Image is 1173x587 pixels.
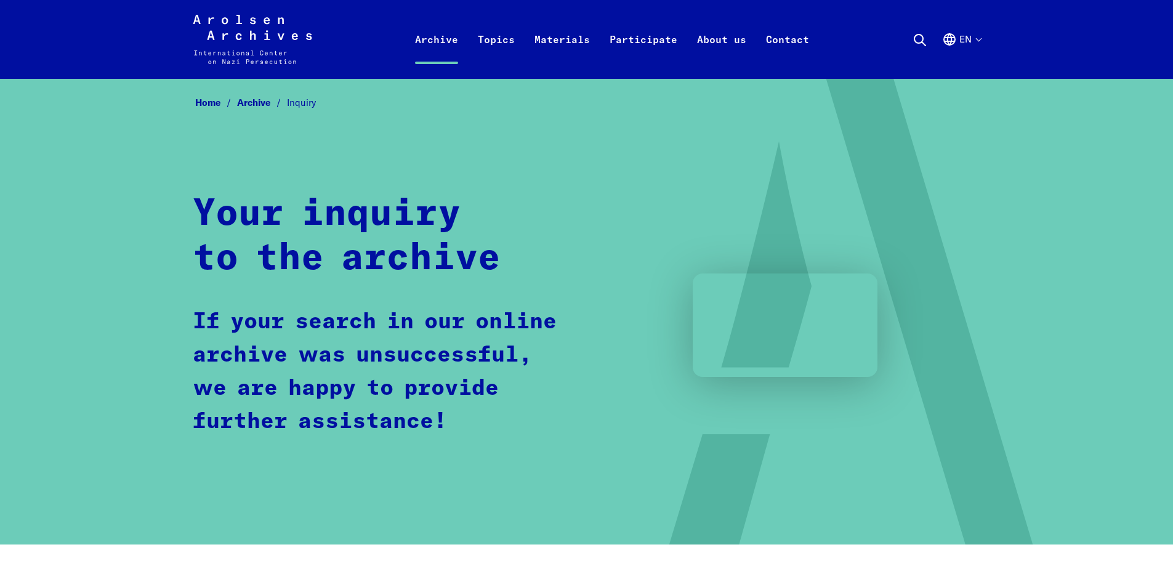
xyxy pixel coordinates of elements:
[237,97,287,108] a: Archive
[193,94,981,113] nav: Breadcrumb
[193,306,565,439] p: If your search in our online archive was unsuccessful, we are happy to provide further assistance!
[405,15,819,64] nav: Primary
[525,30,600,79] a: Materials
[193,196,501,277] strong: Your inquiry to the archive
[942,32,981,76] button: English, language selection
[756,30,819,79] a: Contact
[287,97,316,108] span: Inquiry
[687,30,756,79] a: About us
[405,30,468,79] a: Archive
[600,30,687,79] a: Participate
[468,30,525,79] a: Topics
[195,97,237,108] a: Home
